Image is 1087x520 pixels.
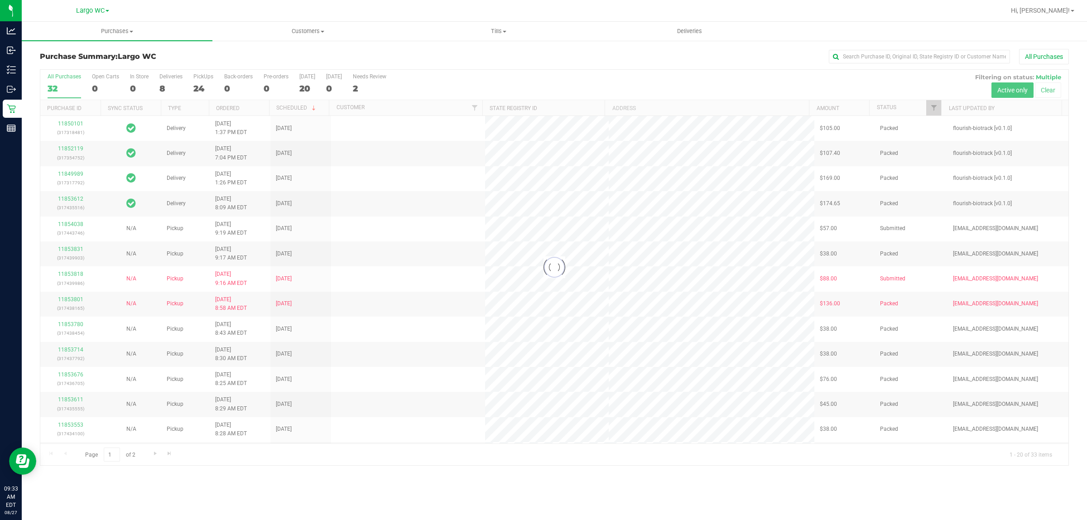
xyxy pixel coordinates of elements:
inline-svg: Analytics [7,26,16,35]
h3: Purchase Summary: [40,53,383,61]
span: Hi, [PERSON_NAME]! [1011,7,1070,14]
inline-svg: Retail [7,104,16,113]
inline-svg: Reports [7,124,16,133]
span: Tills [404,27,593,35]
inline-svg: Inbound [7,46,16,55]
inline-svg: Outbound [7,85,16,94]
inline-svg: Inventory [7,65,16,74]
span: Customers [213,27,403,35]
span: Deliveries [665,27,714,35]
a: Customers [212,22,403,41]
p: 09:33 AM EDT [4,485,18,509]
a: Tills [403,22,594,41]
button: All Purchases [1019,49,1069,64]
span: Largo WC [118,52,156,61]
a: Deliveries [594,22,785,41]
a: Purchases [22,22,212,41]
iframe: Resource center [9,448,36,475]
span: Largo WC [76,7,105,14]
span: Purchases [22,27,212,35]
p: 08/27 [4,509,18,516]
input: Search Purchase ID, Original ID, State Registry ID or Customer Name... [829,50,1010,63]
